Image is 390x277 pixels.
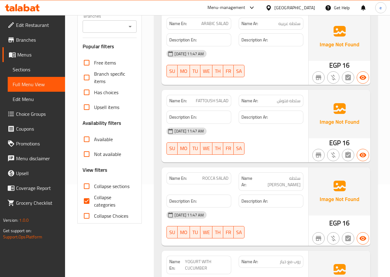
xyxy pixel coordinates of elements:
[236,67,242,76] span: SA
[2,47,65,62] a: Menus
[312,71,325,84] button: Not branch specific item
[2,181,65,195] a: Coverage Report
[166,226,178,238] button: SU
[234,142,244,155] button: SA
[2,195,65,210] a: Grocery Checklist
[309,90,370,138] img: Ae5nvW7+0k+MAAAAAElFTkSuQmCC
[8,92,65,107] a: Edit Menu
[178,65,190,77] button: MO
[203,144,210,153] span: WE
[178,142,190,155] button: MO
[192,228,198,237] span: TU
[169,144,175,153] span: SU
[196,98,228,104] span: FATTOUSH SALAD
[185,258,228,271] span: YOGURT WITH CUCUMBER
[274,4,315,11] div: [GEOGRAPHIC_DATA]
[94,212,128,220] span: Collapse Choices
[190,226,200,238] button: TU
[169,197,197,205] strong: Description En:
[241,113,268,121] strong: Description Ar:
[212,65,223,77] button: TH
[357,232,369,245] button: Available
[126,22,134,31] button: Open
[226,67,231,76] span: FR
[342,217,350,229] span: 16
[234,226,244,238] button: SA
[236,144,242,153] span: SA
[278,20,301,27] span: سلطه عربيه
[94,70,132,85] span: Branch specific items
[342,232,354,245] button: Not has choices
[16,21,60,29] span: Edit Restaurant
[192,144,198,153] span: TU
[172,212,206,218] span: [DATE] 11:47 AM
[241,197,268,205] strong: Description Ar:
[172,51,206,57] span: [DATE] 11:47 AM
[342,137,350,149] span: 16
[169,258,185,271] strong: Name En:
[8,62,65,77] a: Sections
[223,226,234,238] button: FR
[201,20,228,27] span: ARABIC SALAD
[3,216,18,224] span: Version:
[169,36,197,44] strong: Description En:
[13,81,60,88] span: Full Menu View
[16,140,60,147] span: Promotions
[2,121,65,136] a: Coupons
[13,66,60,73] span: Sections
[166,65,178,77] button: SU
[327,149,339,161] button: Purchased item
[312,149,325,161] button: Not branch specific item
[329,59,341,71] span: EGP
[169,228,175,237] span: SU
[212,142,223,155] button: TH
[241,20,258,27] strong: Name Ar:
[169,175,187,182] strong: Name En:
[83,166,108,174] h3: View filters
[241,36,268,44] strong: Description Ar:
[2,151,65,166] a: Menu disclaimer
[180,67,187,76] span: MO
[277,98,301,104] span: سلطه فتوش
[327,71,339,84] button: Purchased item
[94,89,118,96] span: Has choices
[180,144,187,153] span: MO
[200,226,212,238] button: WE
[180,228,187,237] span: MO
[16,155,60,162] span: Menu disclaimer
[342,71,354,84] button: Not has choices
[17,51,60,58] span: Menus
[166,142,178,155] button: SU
[94,103,119,111] span: Upsell items
[241,258,258,265] strong: Name Ar:
[329,137,341,149] span: EGP
[226,144,231,153] span: FR
[3,233,42,241] a: Support.OpsPlatform
[329,217,341,229] span: EGP
[94,183,129,190] span: Collapse sections
[94,150,121,158] span: Not available
[223,142,234,155] button: FR
[94,59,116,66] span: Free items
[2,107,65,121] a: Choice Groups
[203,67,210,76] span: WE
[2,18,65,32] a: Edit Restaurant
[215,144,221,153] span: TH
[257,175,301,188] span: سلطه [PERSON_NAME]
[190,142,200,155] button: TU
[16,184,60,192] span: Coverage Report
[3,227,31,235] span: Get support on:
[223,65,234,77] button: FR
[13,95,60,103] span: Edit Menu
[215,228,221,237] span: TH
[169,113,197,121] strong: Description En:
[200,142,212,155] button: WE
[178,226,190,238] button: MO
[83,120,121,127] h3: Availability filters
[226,228,231,237] span: FR
[200,65,212,77] button: WE
[16,199,60,207] span: Grocery Checklist
[234,65,244,77] button: SA
[169,67,175,76] span: SU
[16,125,60,132] span: Coupons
